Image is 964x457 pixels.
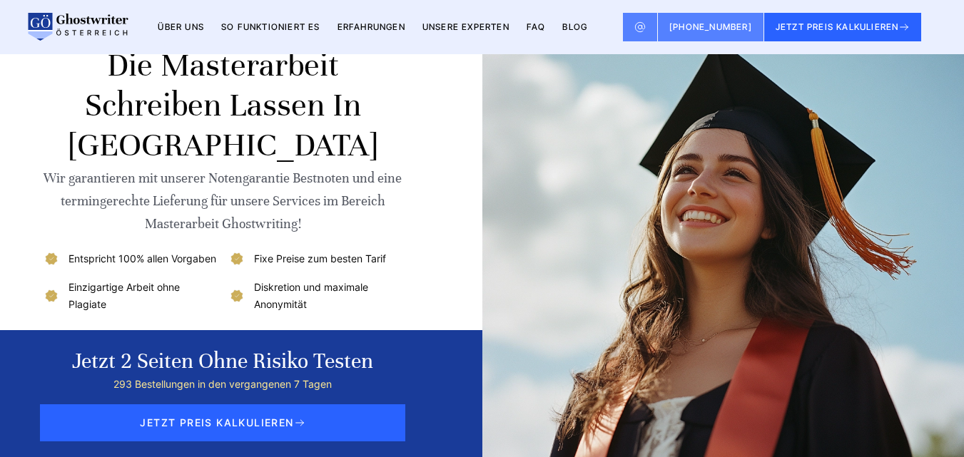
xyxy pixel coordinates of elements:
li: Diskretion und maximale Anonymität [228,279,403,313]
span: JETZT PREIS KALKULIEREN [40,404,405,441]
img: Entspricht 100% allen Vorgaben [43,250,60,267]
a: Unsere Experten [422,21,509,32]
div: Jetzt 2 Seiten ohne Risiko testen [72,347,373,376]
a: Über uns [158,21,204,32]
img: logo wirschreiben [26,13,128,41]
li: Entspricht 100% allen Vorgaben [43,250,218,267]
img: Email [634,21,646,33]
a: Erfahrungen [338,21,405,32]
a: So funktioniert es [221,21,320,32]
li: Einzigartige Arbeit ohne Plagiate [43,279,218,313]
a: FAQ [527,21,546,32]
span: [PHONE_NUMBER] [669,21,752,32]
a: [PHONE_NUMBER] [658,13,764,41]
li: Fixe Preise zum besten Tarif [228,250,403,267]
div: Wir garantieren mit unserer Notengarantie Bestnoten und eine termingerechte Lieferung für unsere ... [43,167,403,235]
button: JETZT PREIS KALKULIEREN [764,13,922,41]
h1: Die Masterarbeit schreiben lassen in [GEOGRAPHIC_DATA] [43,46,403,165]
img: Einzigartige Arbeit ohne Plagiate [43,287,60,304]
img: Fixe Preise zum besten Tarif [228,250,245,267]
div: 293 Bestellungen in den vergangenen 7 Tagen [72,376,373,393]
img: Diskretion und maximale Anonymität [228,287,245,304]
a: BLOG [562,21,587,32]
